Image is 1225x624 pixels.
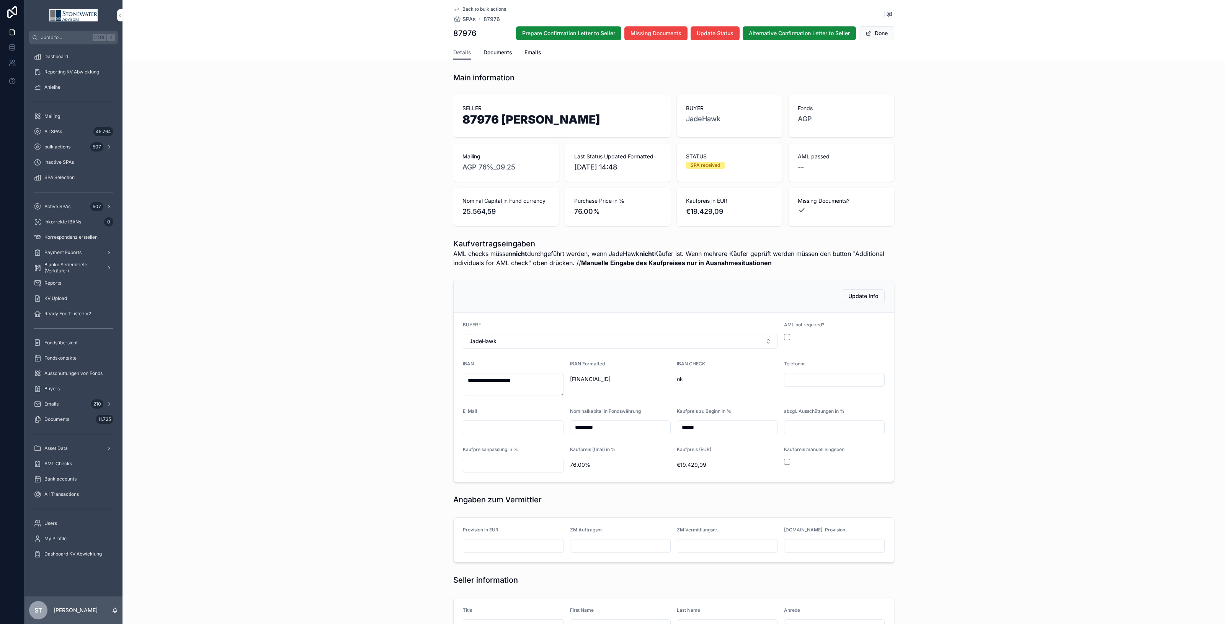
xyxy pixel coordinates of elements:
span: Kaufpreis manuell eingeben [784,446,844,452]
p: [PERSON_NAME] [54,606,98,614]
span: AML checks müssen durchgeführt werden, wenn JadeHawk Käufer ist. Wenn mehrere Käufer geprüft werd... [453,249,894,267]
span: €19.429,09 [686,206,773,217]
span: Jump to... [41,34,90,41]
img: App logo [49,9,98,21]
div: 11.725 [96,415,113,424]
span: Users [44,520,57,526]
span: K [108,34,114,41]
a: Korrespondenz erstellen [29,230,118,244]
span: Korrespondenz erstellen [44,234,98,240]
span: [DOMAIN_NAME]. Provision [784,527,845,533]
div: 210 [91,399,103,409]
span: Alternative Confirmation Letter to Seller [749,29,850,37]
a: Asset Data [29,442,118,455]
span: All SPAs [44,129,62,135]
span: AML passed [798,153,885,160]
a: JadeHawk [686,114,720,124]
span: Title [463,607,472,613]
span: SPAs [462,15,476,23]
span: Details [453,49,471,56]
span: JadeHawk [469,337,497,345]
span: Anleihe [44,84,60,90]
strong: nicht [639,250,654,257]
a: Dashboard [29,50,118,64]
span: Anrede [784,607,800,613]
span: 25.564,59 [462,206,550,217]
a: KV Upload [29,292,118,305]
div: scrollable content [24,44,122,571]
span: Ausschüttungen von Fonds [44,370,103,376]
span: 76.00% [570,461,671,469]
span: Nominal Capital in Fund currency [462,197,550,205]
span: IBAN [463,361,474,367]
span: Ctrl [93,34,106,41]
span: Dashboard [44,54,68,60]
a: Emails [524,46,541,61]
span: Last Name [677,607,700,613]
a: All Transactions [29,487,118,501]
button: Select Button [463,334,778,349]
span: €19.429,09 [677,461,778,469]
span: abzgl. Ausschüttungen in % [784,408,844,414]
a: Mailing [29,109,118,123]
span: BUYER [463,322,478,327]
div: 507 [90,142,103,152]
span: Fondskontakte [44,355,77,361]
span: SPA Selection [44,174,75,181]
a: Fondsübersicht [29,336,118,350]
div: 45.764 [93,127,113,136]
span: Reporting KV Abwicklung [44,69,99,75]
span: Documents [44,416,69,422]
a: AGP [798,114,812,124]
span: Update Status [697,29,733,37]
span: Mailing [44,113,60,119]
a: Ausschüttungen von Fonds [29,367,118,380]
h1: Seller information [453,575,518,585]
span: Buyers [44,386,60,392]
span: Prepare Confirmation Letter to Seller [522,29,615,37]
span: ZM Auftragsnr. [570,527,603,533]
a: Ready For Trustee V2 [29,307,118,321]
span: Ready For Trustee V2 [44,311,91,317]
a: Active SPAs507 [29,200,118,213]
a: AGP 76%_09.25 [462,162,515,173]
span: AML not required? [784,322,824,327]
a: Documents [483,46,512,61]
a: Fondskontakte [29,351,118,365]
span: ZM Vermittlungsnr. [677,527,719,533]
span: IBAN Formatted [570,361,605,367]
button: Missing Documents [624,26,688,40]
a: Buyers [29,382,118,396]
div: 507 [90,202,103,211]
span: Fondsübersicht [44,340,78,346]
button: Prepare Confirmation Letter to Seller [516,26,621,40]
span: Missing Documents? [798,197,885,205]
a: Emails210 [29,397,118,411]
span: Telefonnr [784,361,805,367]
span: ok [677,375,778,383]
span: 87976 [483,15,500,23]
a: Back to bulk actions [453,6,506,12]
span: 76.00% [574,206,661,217]
span: [DATE] 14:48 [574,162,661,173]
a: Dashboard KV Abwicklung [29,547,118,561]
span: Kaufpreis zu Beginn in % [677,408,731,414]
span: SELLER [462,104,661,112]
a: Inkorrekte IBANs0 [29,215,118,229]
span: Purchase Price in % [574,197,661,205]
span: First Name [570,607,594,613]
h1: Kaufvertragseingaben [453,238,894,249]
span: Inactive SPAs [44,159,74,165]
div: 0 [104,217,113,226]
span: Asset Data [44,445,68,451]
a: SPA Selection [29,171,118,184]
span: Update Info [848,292,878,300]
a: Blanko Serienbriefe (Verkäufer) [29,261,118,275]
a: My Profile [29,532,118,546]
strong: Manuelle Eingabe des Kaufpreises nur in Ausnahmesituationen [581,259,772,267]
strong: nicht [512,250,527,257]
a: Reports [29,276,118,290]
span: BUYER [686,104,773,112]
span: Mailing [462,153,550,160]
